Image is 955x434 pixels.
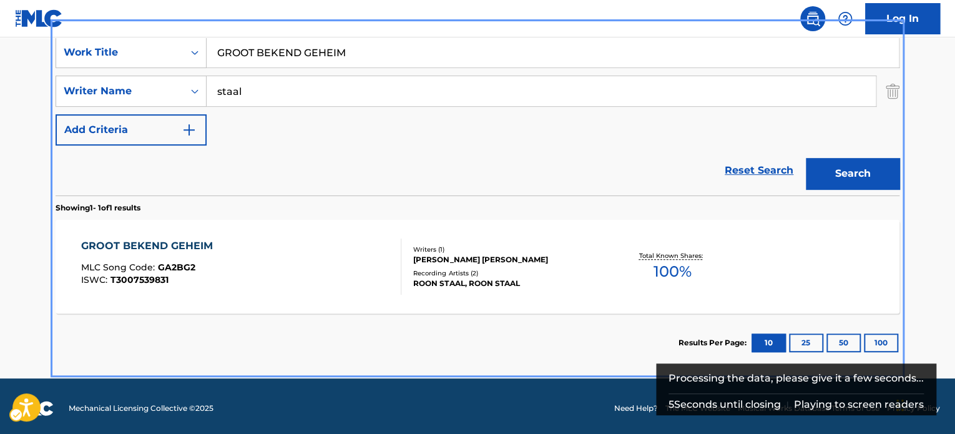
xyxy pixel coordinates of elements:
img: help [838,11,853,26]
div: Recording Artists ( 2 ) [413,269,602,278]
span: 100 % [653,260,691,283]
a: GROOT BEKEND GEHEIMMLC Song Code:GA2BG2ISWC:T3007539831Writers (1)[PERSON_NAME] [PERSON_NAME]Reco... [56,220,899,313]
img: Delete Criterion [886,76,899,107]
div: Work Title [64,45,176,60]
form: Search Form [56,37,899,195]
button: 25 [789,333,823,352]
div: ROON STAAL, ROON STAAL [413,278,602,289]
span: ISWC : [81,274,110,285]
input: Search... [207,37,899,67]
p: Results Per Page: [678,337,750,348]
div: Writers ( 1 ) [413,245,602,254]
img: search [805,11,820,26]
a: Reset Search [718,157,800,184]
button: 100 [864,333,898,352]
p: Total Known Shares: [639,251,705,260]
span: GA2BG2 [158,262,195,273]
span: T3007539831 [110,274,169,285]
button: 10 [752,333,786,352]
a: Need Help? [614,403,658,414]
button: 50 [826,333,861,352]
span: Mechanical Licensing Collective © 2025 [69,403,213,414]
div: Writer Name [64,84,176,99]
button: Search [806,158,899,189]
div: Processing the data, please give it a few seconds... [668,363,924,393]
p: Showing 1 - 1 of 1 results [56,202,140,214]
input: Search... [207,76,876,106]
img: MLC Logo [15,9,63,27]
span: 5 [668,398,674,410]
span: MLC Song Code : [81,262,158,273]
button: Add Criteria [56,114,207,145]
div: [PERSON_NAME] [PERSON_NAME] [413,254,602,265]
div: GROOT BEKEND GEHEIM [81,239,219,254]
img: 9d2ae6d4665cec9f34b9.svg [182,122,197,137]
a: Log In [865,3,940,34]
